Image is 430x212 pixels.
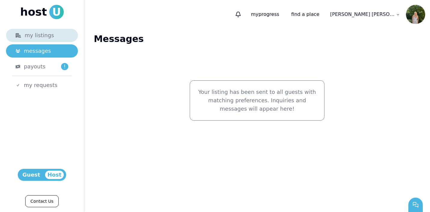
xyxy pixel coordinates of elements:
[20,171,43,179] span: Guest
[16,31,68,40] div: my listings
[6,60,78,73] a: payouts!
[61,63,68,70] span: !
[20,6,47,18] span: host
[24,81,57,89] span: my requests
[6,29,78,42] a: my listings
[330,11,395,18] p: [PERSON_NAME] [PERSON_NAME]
[25,195,58,207] a: Contact Us
[49,5,64,19] span: U
[6,44,78,58] a: messages
[251,11,258,17] span: my
[190,80,324,121] div: Your listing has been sent to all guests with matching preferences. Inquiries and messages will a...
[6,79,78,92] a: my requests
[406,5,425,24] img: Ella Freeman avatar
[327,8,404,20] a: [PERSON_NAME] [PERSON_NAME]
[20,5,64,19] a: hostU
[24,62,45,71] span: payouts
[24,47,51,55] span: messages
[287,8,324,20] a: find a place
[94,34,420,44] h1: Messages
[246,8,284,20] p: progress
[45,171,64,179] span: Host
